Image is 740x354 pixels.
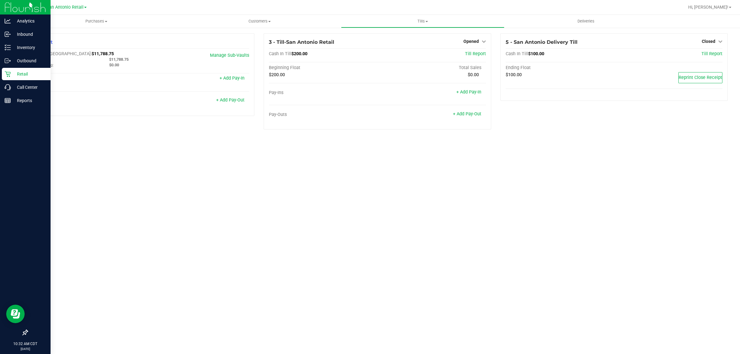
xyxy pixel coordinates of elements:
[32,98,141,104] div: Pay-Outs
[5,18,11,24] inline-svg: Analytics
[11,57,48,64] p: Outbound
[178,19,341,24] span: Customers
[11,84,48,91] p: Call Center
[269,65,377,71] div: Beginning Float
[504,15,668,28] a: Deliveries
[15,19,178,24] span: Purchases
[291,51,307,56] span: $200.00
[468,72,479,77] span: $0.00
[269,72,285,77] span: $200.00
[528,51,544,56] span: $100.00
[11,17,48,25] p: Analytics
[109,57,129,62] span: $11,788.75
[92,51,114,56] span: $11,788.75
[11,70,48,78] p: Retail
[269,39,334,45] span: 3 - Till-San Antonio Retail
[506,51,528,56] span: Cash In Till
[678,72,722,83] button: Reprint Close Receipt
[210,53,249,58] a: Manage Sub-Vaults
[11,97,48,104] p: Reports
[569,19,603,24] span: Deliveries
[216,97,245,103] a: + Add Pay-Out
[702,39,715,44] span: Closed
[178,15,341,28] a: Customers
[15,15,178,28] a: Purchases
[456,89,481,95] a: + Add Pay-In
[109,63,119,67] span: $0.00
[465,51,486,56] a: Till Report
[688,5,728,10] span: Hi, [PERSON_NAME]!
[11,44,48,51] p: Inventory
[701,51,722,56] a: Till Report
[269,51,291,56] span: Cash In Till
[506,65,614,71] div: Ending Float
[5,71,11,77] inline-svg: Retail
[341,15,504,28] a: Tills
[506,72,522,77] span: $100.00
[5,84,11,90] inline-svg: Call Center
[3,341,48,347] p: 10:32 AM CDT
[32,76,141,82] div: Pay-Ins
[5,31,11,37] inline-svg: Inbound
[506,39,578,45] span: 5 - San Antonio Delivery Till
[5,44,11,51] inline-svg: Inventory
[679,75,722,80] span: Reprint Close Receipt
[377,65,486,71] div: Total Sales
[453,111,481,117] a: + Add Pay-Out
[341,19,504,24] span: Tills
[5,97,11,104] inline-svg: Reports
[463,39,479,44] span: Opened
[6,305,25,323] iframe: Resource center
[11,31,48,38] p: Inbound
[5,58,11,64] inline-svg: Outbound
[269,112,377,117] div: Pay-Outs
[39,5,84,10] span: TX San Antonio Retail
[3,347,48,351] p: [DATE]
[220,76,245,81] a: + Add Pay-In
[32,51,92,56] span: Cash In [GEOGRAPHIC_DATA]:
[269,90,377,96] div: Pay-Ins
